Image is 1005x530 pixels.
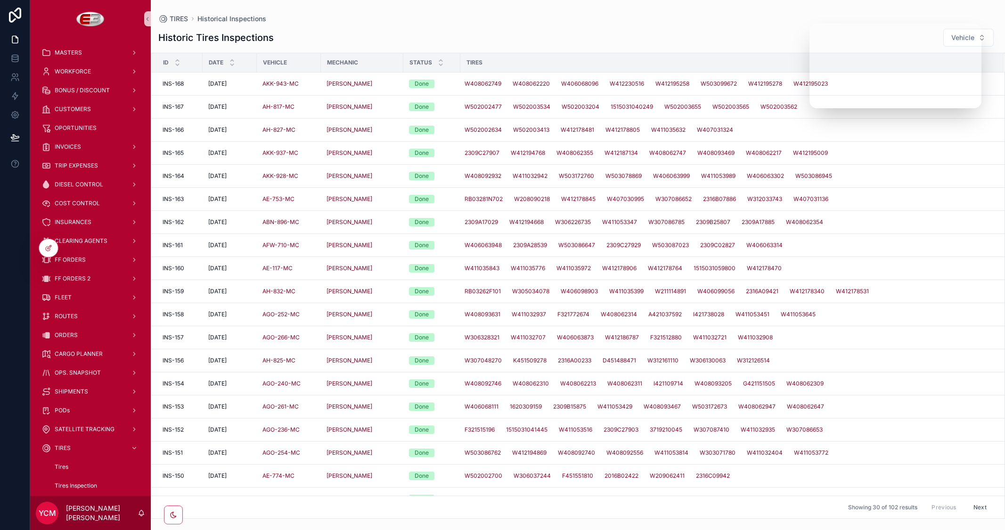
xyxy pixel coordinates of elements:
a: W408062749 [461,78,505,89]
a: [PERSON_NAME] [327,241,398,249]
a: RB03281N702W208090218W412178845W407030995W3070866522316B07886W312033743W407031136 [461,192,992,207]
a: W407031136 [790,193,832,205]
span: [PERSON_NAME] [327,103,372,111]
a: 2309A28539 [509,240,551,251]
a: Done [409,287,455,296]
a: 2316A09421 [742,286,782,297]
a: 1515031059800 [690,263,739,274]
span: RB03281N702 [465,195,503,203]
a: W411035843W411035776W411035972W412178906W4121787641515031059800W412178470 [461,261,992,276]
a: 2309C27907W412194768W408062355W412187134W408062747W408093469W408062217W412195009 [461,145,992,161]
span: W502003204 [562,103,599,111]
a: Done [409,149,455,157]
span: W412195023 [793,80,828,88]
span: W503099672 [701,80,737,88]
a: MASTERS [36,44,145,61]
span: 2309C27907 [465,149,499,157]
a: W407030995 [603,193,648,205]
a: INS-168 [163,80,197,88]
a: [DATE] [208,195,251,203]
span: W503086945 [795,172,832,180]
span: W412195009 [793,149,828,157]
a: W406063948 [461,240,506,251]
a: AH-817-MC [262,103,294,111]
span: W502002634 [465,126,502,134]
a: COST CONTROL [36,195,145,212]
span: [DATE] [208,149,227,157]
a: [DATE] [208,288,251,295]
span: INS-165 [163,149,184,157]
div: Done [415,218,429,226]
a: INS-167 [163,103,197,111]
span: CLEARING AGENTS [55,237,107,245]
a: INS-159 [163,288,197,295]
a: INS-165 [163,149,197,157]
span: W306226735 [555,218,591,226]
a: AH-817-MC [262,103,315,111]
span: AFW-710-MC [262,241,299,249]
span: INS-159 [163,288,184,295]
a: W503099672 [697,78,741,89]
a: AKK-937-MC [262,149,315,157]
a: AE-117-MC [262,265,293,272]
a: AFW-710-MC [262,241,315,249]
a: W406099056 [694,286,738,297]
div: Done [415,103,429,111]
a: TRIP EXPENSES [36,157,145,174]
a: 2309A17885 [738,217,778,228]
a: AKK-943-MC [262,80,315,88]
a: W408062747 [645,147,690,159]
span: [PERSON_NAME] [327,218,372,226]
a: 2309A17029 [461,217,502,228]
span: W408093469 [697,149,735,157]
span: DIESEL CONTROL [55,181,103,188]
a: W307086785 [645,217,688,228]
a: Done [409,264,455,273]
span: W407031136 [793,195,828,203]
a: INS-164 [163,172,197,180]
a: CLEARING AGENTS [36,233,145,249]
span: W408062217 [746,149,782,157]
a: W408092932W411032942W503172760W503078869W406063999W411053989W406063302W503086945 [461,169,992,184]
a: W503086647 [555,240,599,251]
a: W411053347 [598,217,641,228]
a: 2309C27907 [461,147,503,159]
a: W503078869 [602,170,645,182]
a: [PERSON_NAME] [327,241,372,249]
span: W502003565 [712,103,749,111]
a: AH-827-MC [262,126,315,134]
a: AKK-928-MC [262,172,298,180]
span: W502003562 [760,103,797,111]
span: W408092932 [465,172,501,180]
span: W307086785 [648,218,685,226]
a: CUSTOMERS [36,101,145,118]
a: W412195023 [790,78,832,89]
a: W412178481 [557,124,598,136]
a: INS-161 [163,241,197,249]
span: W412230516 [610,80,644,88]
a: OPORTUNITIES [36,120,145,137]
span: W412194768 [511,149,545,157]
span: 2309A17885 [742,218,775,226]
a: W408092932 [461,170,505,182]
a: AKK-943-MC [262,80,299,88]
a: 1515031040249 [607,101,657,112]
a: Historical Inspections [197,14,266,24]
a: W406063302 [743,170,788,182]
a: Done [409,80,455,88]
a: [PERSON_NAME] [327,195,372,203]
div: Done [415,287,429,296]
span: W502003534 [513,103,550,111]
a: AH-832-MC [262,288,315,295]
a: W408062355 [553,147,597,159]
a: [PERSON_NAME] [327,149,372,157]
a: W502003655 [661,101,705,112]
span: W412178764 [648,265,682,272]
span: W312033743 [747,195,782,203]
span: 1515031040249 [611,103,653,111]
span: [DATE] [208,265,227,272]
a: [PERSON_NAME] [327,126,372,134]
a: W502002477 [461,101,506,112]
a: W411032942 [509,170,551,182]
